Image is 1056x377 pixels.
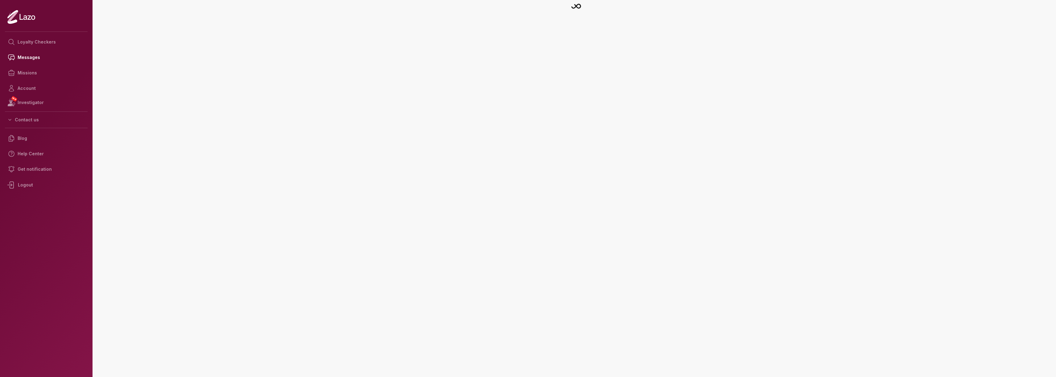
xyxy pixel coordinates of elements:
[5,177,88,193] div: Logout
[5,50,88,65] a: Messages
[5,34,88,50] a: Loyalty Checkers
[5,161,88,177] a: Get notification
[5,131,88,146] a: Blog
[11,96,18,102] span: NEW
[5,114,88,125] button: Contact us
[5,81,88,96] a: Account
[5,96,88,109] a: NEWInvestigator
[5,146,88,161] a: Help Center
[5,65,88,81] a: Missions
